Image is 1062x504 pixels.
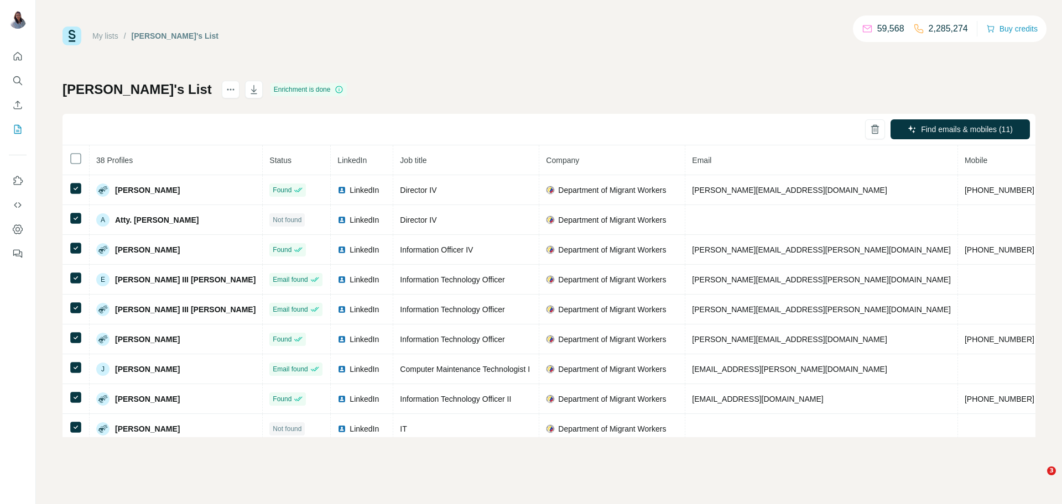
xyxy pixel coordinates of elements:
button: Search [9,71,27,91]
img: Avatar [96,243,110,256]
span: [PHONE_NUMBER] [965,395,1034,403]
span: Department of Migrant Workers [558,393,666,405]
span: Email found [273,305,308,314]
span: IT [400,424,407,433]
span: Department of Migrant Workers [558,304,666,315]
span: Mobile [965,156,987,165]
div: J [96,363,110,376]
span: Director IV [400,186,436,195]
img: Avatar [96,392,110,406]
span: Computer Maintenance Technologist I [400,365,530,374]
img: LinkedIn logo [337,305,346,314]
img: company-logo [546,186,555,195]
span: [PERSON_NAME] III [PERSON_NAME] [115,274,256,285]
span: [PHONE_NUMBER] [965,186,1034,195]
span: LinkedIn [350,334,379,345]
h1: [PERSON_NAME]'s List [63,81,212,98]
img: company-logo [546,335,555,344]
img: LinkedIn logo [337,186,346,195]
span: LinkedIn [350,364,379,375]
img: LinkedIn logo [337,335,346,344]
span: [PERSON_NAME][EMAIL_ADDRESS][PERSON_NAME][DOMAIN_NAME] [692,245,951,254]
li: / [124,30,126,41]
span: [PERSON_NAME] [115,334,180,345]
span: LinkedIn [350,423,379,434]
img: Avatar [9,11,27,29]
span: [PERSON_NAME][EMAIL_ADDRESS][DOMAIN_NAME] [692,335,887,344]
button: Use Surfe API [9,195,27,215]
span: [PERSON_NAME][EMAIL_ADDRESS][PERSON_NAME][DOMAIN_NAME] [692,305,951,314]
div: E [96,273,110,286]
img: company-logo [546,216,555,224]
span: [EMAIL_ADDRESS][PERSON_NAME][DOMAIN_NAME] [692,365,887,374]
span: Email [692,156,711,165]
div: [PERSON_NAME]'s List [132,30,218,41]
span: LinkedIn [350,214,379,225]
span: LinkedIn [350,244,379,255]
button: Enrich CSV [9,95,27,115]
span: Information Technology Officer [400,275,504,284]
span: Information Technology Officer [400,305,504,314]
span: Department of Migrant Workers [558,274,666,285]
span: Email found [273,364,308,374]
span: Not found [273,424,301,434]
span: Director IV [400,216,436,224]
span: Company [546,156,579,165]
span: Information Officer IV [400,245,473,254]
button: Use Surfe on LinkedIn [9,171,27,191]
span: Found [273,185,291,195]
img: LinkedIn logo [337,395,346,403]
span: Department of Migrant Workers [558,244,666,255]
span: [PERSON_NAME] [115,364,180,375]
span: [PERSON_NAME] [115,393,180,405]
div: A [96,213,110,227]
iframe: Intercom live chat [1024,466,1051,493]
a: My lists [92,32,118,40]
span: Department of Migrant Workers [558,423,666,434]
button: My lists [9,119,27,139]
span: Find emails & mobiles (11) [921,124,1013,135]
span: Department of Migrant Workers [558,214,666,225]
img: Surfe Logo [63,27,81,45]
button: Dashboard [9,219,27,239]
img: LinkedIn logo [337,424,346,433]
img: LinkedIn logo [337,365,346,374]
button: actions [222,81,240,98]
span: LinkedIn [350,274,379,285]
img: company-logo [546,275,555,284]
span: Status [269,156,291,165]
span: 3 [1047,466,1056,475]
span: [PHONE_NUMBER] [965,245,1034,254]
span: [PERSON_NAME][EMAIL_ADDRESS][PERSON_NAME][DOMAIN_NAME] [692,275,951,284]
span: Found [273,245,291,255]
span: Found [273,394,291,404]
span: Atty. [PERSON_NAME] [115,214,199,225]
span: Department of Migrant Workers [558,364,666,375]
button: Find emails & mobiles (11) [891,119,1030,139]
span: LinkedIn [350,185,379,196]
img: Avatar [96,333,110,346]
img: Avatar [96,303,110,316]
span: Information Technology Officer [400,335,504,344]
span: Job title [400,156,426,165]
img: LinkedIn logo [337,275,346,284]
button: Quick start [9,46,27,66]
button: Buy credits [986,21,1038,36]
span: [EMAIL_ADDRESS][DOMAIN_NAME] [692,395,823,403]
span: [PHONE_NUMBER] [965,335,1034,344]
img: Avatar [96,183,110,197]
span: Not found [273,215,301,225]
img: company-logo [546,424,555,433]
span: [PERSON_NAME] [115,244,180,255]
span: [PERSON_NAME] III [PERSON_NAME] [115,304,256,315]
img: LinkedIn logo [337,245,346,254]
img: company-logo [546,365,555,374]
span: 38 Profiles [96,156,133,165]
span: Information Technology Officer II [400,395,511,403]
p: 2,285,274 [929,22,968,35]
span: Department of Migrant Workers [558,185,666,196]
span: [PERSON_NAME] [115,185,180,196]
button: Feedback [9,244,27,264]
span: Email found [273,275,308,285]
span: LinkedIn [350,304,379,315]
